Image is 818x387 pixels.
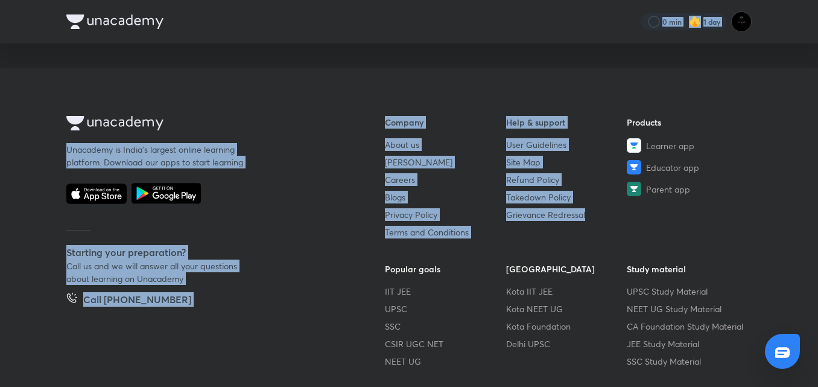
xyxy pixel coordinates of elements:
[506,173,627,186] a: Refund Policy
[385,173,506,186] a: Careers
[627,337,748,350] a: JEE Study Material
[385,116,506,129] h6: Company
[506,208,627,221] a: Grievance Redressal
[506,320,627,333] a: Kota Foundation
[627,320,748,333] a: CA Foundation Study Material
[385,302,506,315] a: UPSC
[627,160,641,174] img: Educator app
[66,245,346,260] h5: Starting your preparation?
[627,182,641,196] img: Parent app
[627,355,748,368] a: SSC Study Material
[506,156,627,168] a: Site Map
[627,302,748,315] a: NEET UG Study Material
[506,337,627,350] a: Delhi UPSC
[385,355,506,368] a: NEET UG
[385,173,415,186] span: Careers
[646,161,699,174] span: Educator app
[506,138,627,151] a: User Guidelines
[66,292,191,309] a: Call [PHONE_NUMBER]
[506,302,627,315] a: Kota NEET UG
[627,285,748,298] a: UPSC Study Material
[385,337,506,350] a: CSIR UGC NET
[385,320,506,333] a: SSC
[385,226,506,238] a: Terms and Conditions
[66,116,346,133] a: Company Logo
[385,156,506,168] a: [PERSON_NAME]
[627,263,748,275] h6: Study material
[66,143,247,168] p: Unacademy is India’s largest online learning platform. Download our apps to start learning
[646,183,690,196] span: Parent app
[385,263,506,275] h6: Popular goals
[385,285,506,298] a: IIT JEE
[385,191,506,203] a: Blogs
[627,182,748,196] a: Parent app
[506,116,627,129] h6: Help & support
[627,160,748,174] a: Educator app
[627,138,641,153] img: Learner app
[66,14,163,29] img: Company Logo
[83,292,191,309] h5: Call [PHONE_NUMBER]
[689,16,701,28] img: streak
[627,138,748,153] a: Learner app
[385,208,506,221] a: Privacy Policy
[66,260,247,285] p: Call us and we will answer all your questions about learning on Unacademy
[731,11,752,32] img: karan bhuva
[385,138,506,151] a: About us
[646,139,694,152] span: Learner app
[66,116,163,130] img: Company Logo
[506,263,627,275] h6: [GEOGRAPHIC_DATA]
[506,191,627,203] a: Takedown Policy
[506,285,627,298] a: Kota IIT JEE
[627,116,748,129] h6: Products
